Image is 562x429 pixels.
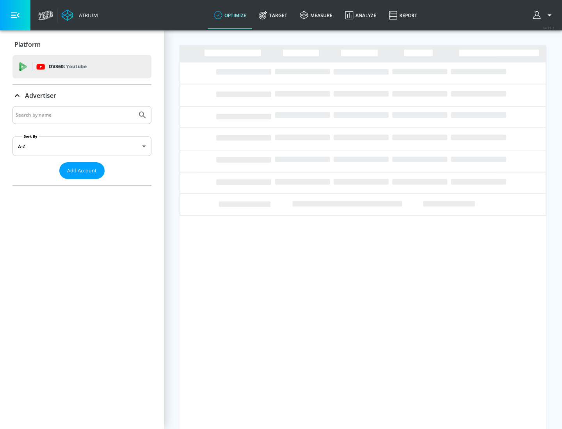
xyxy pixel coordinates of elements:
a: Target [253,1,293,29]
div: Platform [12,34,151,55]
input: Search by name [16,110,134,120]
nav: list of Advertiser [12,179,151,185]
label: Sort By [22,134,39,139]
div: A-Z [12,136,151,156]
span: v 4.25.2 [543,26,554,30]
p: DV360: [49,62,87,71]
div: Atrium [76,12,98,19]
a: optimize [208,1,253,29]
a: Analyze [339,1,382,29]
p: Youtube [66,62,87,71]
p: Advertiser [25,91,56,100]
p: Platform [14,40,41,49]
a: Report [382,1,423,29]
div: Advertiser [12,85,151,106]
button: Add Account [59,162,105,179]
a: measure [293,1,339,29]
a: Atrium [62,9,98,21]
span: Add Account [67,166,97,175]
div: Advertiser [12,106,151,185]
div: DV360: Youtube [12,55,151,78]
